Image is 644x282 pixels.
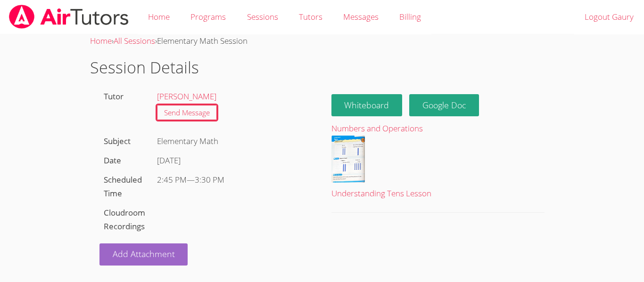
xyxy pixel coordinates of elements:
a: Home [90,35,112,46]
img: airtutors_banner-c4298cdbf04f3fff15de1276eac7730deb9818008684d7c2e4769d2f7ddbe033.png [8,5,130,29]
button: Whiteboard [331,94,403,116]
div: [DATE] [157,154,308,168]
span: Elementary Math Session [157,35,248,46]
a: Add Attachment [99,243,188,266]
div: Numbers and Operations [331,122,545,136]
div: › › [90,34,554,48]
a: All Sessions [114,35,155,46]
h1: Session Details [90,56,554,80]
span: 2:45 PM [157,174,187,185]
span: 3:30 PM [195,174,224,185]
span: Messages [343,11,379,22]
label: Scheduled Time [104,174,142,199]
label: Date [104,155,121,166]
img: 1.%20Understanding%20Tens.pdf [331,136,365,183]
a: Google Doc [409,94,479,116]
div: Understanding Tens Lesson [331,187,545,201]
a: Numbers and OperationsUnderstanding Tens Lesson [331,122,545,201]
label: Cloudroom Recordings [104,207,145,232]
a: Send Message [157,105,217,121]
label: Subject [104,136,131,146]
a: [PERSON_NAME] [157,91,216,102]
div: Elementary Math [153,132,313,151]
label: Tutor [104,91,124,102]
div: — [157,173,308,187]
